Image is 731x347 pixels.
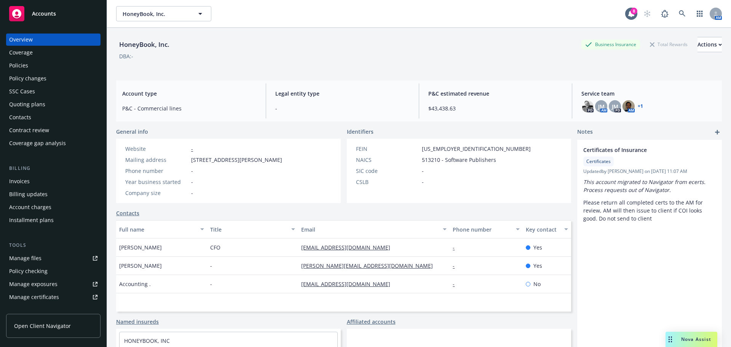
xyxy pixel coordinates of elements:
div: Total Rewards [646,40,691,49]
div: Account charges [9,201,51,213]
span: Nova Assist [681,336,711,342]
button: Email [298,220,450,238]
span: Legal entity type [275,90,410,98]
a: Billing updates [6,188,101,200]
a: Policies [6,59,101,72]
div: SSC Cases [9,85,35,98]
span: Manage exposures [6,278,101,290]
span: Certificates [586,158,611,165]
button: Actions [697,37,722,52]
div: Manage claims [9,304,48,316]
a: HONEYBOOK, INC [124,337,170,344]
div: Manage certificates [9,291,59,303]
div: Policy checking [9,265,48,277]
button: Phone number [450,220,522,238]
span: - [275,104,410,112]
span: Identifiers [347,128,373,136]
span: JM [598,102,605,110]
span: - [191,167,193,175]
span: Open Client Navigator [14,322,71,330]
div: Policy changes [9,72,46,85]
div: Coverage [9,46,33,59]
p: Please return all completed certs to the AM for review, AM will then issue to client if COI looks... [583,198,716,222]
span: General info [116,128,148,136]
span: Certificates of Insurance [583,146,696,154]
span: Accounts [32,11,56,17]
a: Installment plans [6,214,101,226]
div: Phone number [125,167,188,175]
a: Coverage [6,46,101,59]
a: Policy checking [6,265,101,277]
a: Policy changes [6,72,101,85]
div: Website [125,145,188,153]
span: [STREET_ADDRESS][PERSON_NAME] [191,156,282,164]
span: Account type [122,90,257,98]
div: Title [210,225,287,233]
span: Notes [577,128,593,137]
span: CFO [210,243,220,251]
img: photo [622,100,635,112]
div: Policies [9,59,28,72]
span: No [533,280,541,288]
span: Yes [533,243,542,251]
span: $43,438.63 [428,104,563,112]
span: HoneyBook, Inc. [123,10,188,18]
a: Contract review [6,124,101,136]
div: Contacts [9,111,31,123]
a: - [453,244,461,251]
a: Named insureds [116,318,159,326]
button: Title [207,220,298,238]
span: - [191,189,193,197]
div: Drag to move [666,332,675,347]
div: Mailing address [125,156,188,164]
a: - [453,262,461,269]
a: SSC Cases [6,85,101,98]
a: Quoting plans [6,98,101,110]
div: Invoices [9,175,30,187]
span: Updated by [PERSON_NAME] on [DATE] 11:07 AM [583,168,716,175]
div: Certificates of InsuranceCertificatesUpdatedby [PERSON_NAME] on [DATE] 11:07 AMThis account migra... [577,140,722,229]
img: photo [581,100,594,112]
div: Tools [6,241,101,249]
div: CSLB [356,178,419,186]
div: Billing updates [9,188,48,200]
span: - [191,178,193,186]
div: Email [301,225,438,233]
div: NAICS [356,156,419,164]
div: Billing [6,165,101,172]
span: P&C estimated revenue [428,90,563,98]
span: Accounting . [119,280,151,288]
a: add [713,128,722,137]
span: [US_EMPLOYER_IDENTIFICATION_NUMBER] [422,145,531,153]
div: DBA: - [119,52,133,60]
button: Nova Assist [666,332,717,347]
em: This account migrated to Navigator from ecerts. Process requests out of Navigator. [583,178,707,193]
a: - [453,280,461,288]
span: - [422,178,424,186]
a: Manage certificates [6,291,101,303]
span: - [210,280,212,288]
a: Manage files [6,252,101,264]
div: 8 [630,8,637,14]
div: Manage files [9,252,41,264]
span: JM [612,102,618,110]
div: HoneyBook, Inc. [116,40,172,50]
span: 513210 - Software Publishers [422,156,496,164]
button: Full name [116,220,207,238]
button: HoneyBook, Inc. [116,6,211,21]
div: Installment plans [9,214,54,226]
span: - [210,262,212,270]
div: Manage exposures [9,278,57,290]
div: Business Insurance [581,40,640,49]
a: +1 [638,104,643,109]
a: [EMAIL_ADDRESS][DOMAIN_NAME] [301,244,396,251]
span: [PERSON_NAME] [119,243,162,251]
div: Key contact [526,225,560,233]
span: Service team [581,90,716,98]
div: Overview [9,34,33,46]
a: Search [675,6,690,21]
a: Switch app [692,6,707,21]
a: Affiliated accounts [347,318,396,326]
a: Manage claims [6,304,101,316]
a: Start snowing [640,6,655,21]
